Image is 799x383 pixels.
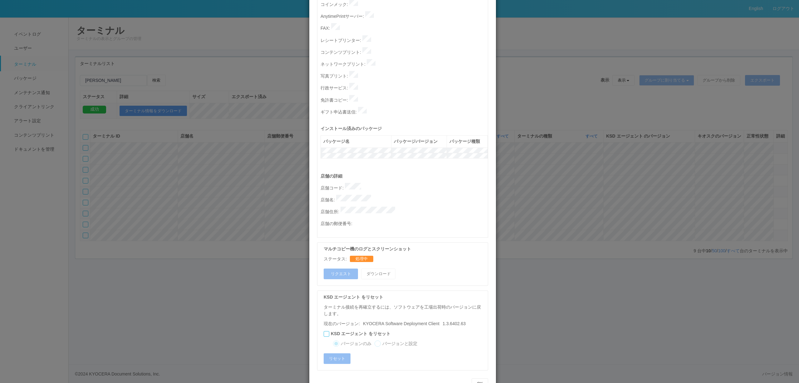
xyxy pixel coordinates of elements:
[324,246,485,252] p: マルチコピー機のログとスクリーンショット
[321,125,488,132] p: インストール済みのパッケージ
[321,195,488,204] p: 店舗名 :
[323,138,389,145] div: パッケージ名
[321,23,488,32] p: FAX :
[321,35,488,44] p: レシートプリンター :
[324,256,347,262] p: ステータス:
[321,71,488,80] p: 写真プリント :
[321,95,488,104] p: 免許書コピー :
[324,353,350,364] button: リセット
[382,340,417,347] label: バージョンと設定
[394,138,444,145] div: パッケージバージョン
[321,183,488,192] p: 店舗コード :
[321,207,488,215] p: 店舗住所 :
[321,173,488,179] p: 店舗の詳細
[324,294,485,300] p: KSD エージェント をリセット
[341,340,371,347] label: バージョンのみ
[361,269,395,279] button: ダウンロード
[321,47,488,56] p: コンテンツプリント :
[360,321,466,326] span: 1.3.6402.63
[321,107,488,116] p: ギフト申込書送信 :
[331,330,390,337] label: KSD エージェント をリセット
[324,320,485,327] p: 現在のバージョン:
[449,138,485,145] div: パッケージ種類
[321,11,488,20] p: AnytimePrintサーバー :
[321,83,488,92] p: 行政サービス :
[324,304,485,317] p: ターミナル接続を再確立するには、ソフトウェアを工場出荷時のバージョンに戻します。
[321,59,488,68] p: ネットワークプリント :
[321,219,488,227] p: 店舗の郵便番号 :
[324,269,358,279] button: リクエスト
[363,321,439,326] span: KYOCERA Software Deployment Client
